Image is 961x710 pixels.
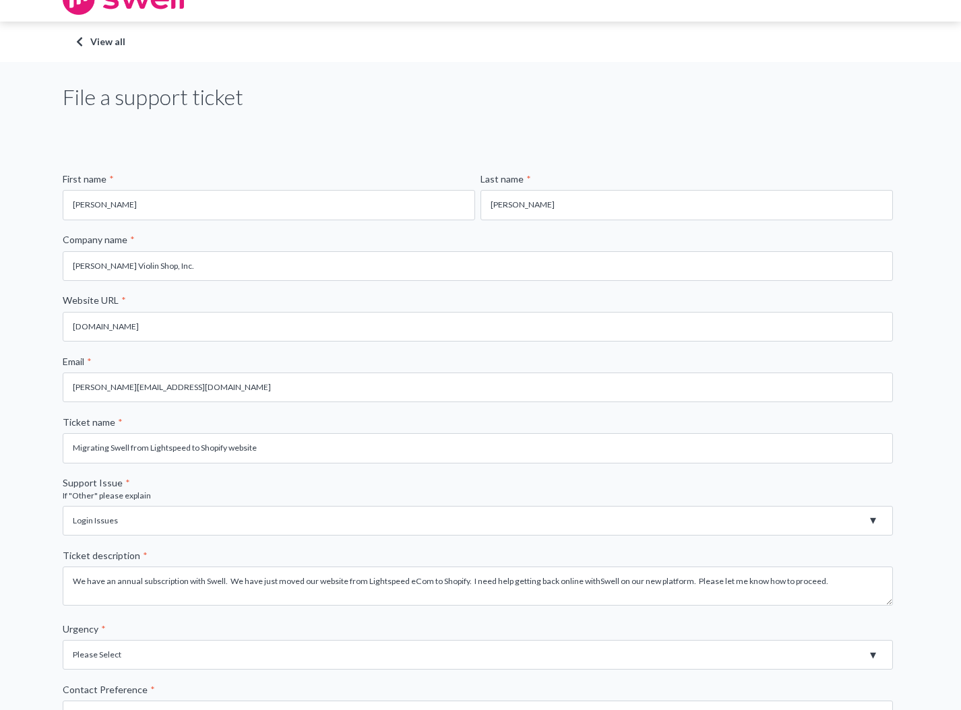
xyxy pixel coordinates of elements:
[63,567,893,606] textarea: We have an annual subscription with Swell. We have just moved our website from Lightspeed eCom to...
[63,173,106,185] span: First name
[63,294,119,306] span: Website URL
[63,477,123,488] span: Support Issue
[63,684,148,695] span: Contact Preference
[63,490,898,501] legend: If "Other" please explain
[63,550,140,561] span: Ticket description
[63,234,127,245] span: Company name
[63,82,243,112] h1: File a support ticket
[76,35,885,49] a: View all
[63,623,98,635] span: Urgency
[63,356,84,367] span: Email
[63,416,115,428] span: Ticket name
[480,173,524,185] span: Last name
